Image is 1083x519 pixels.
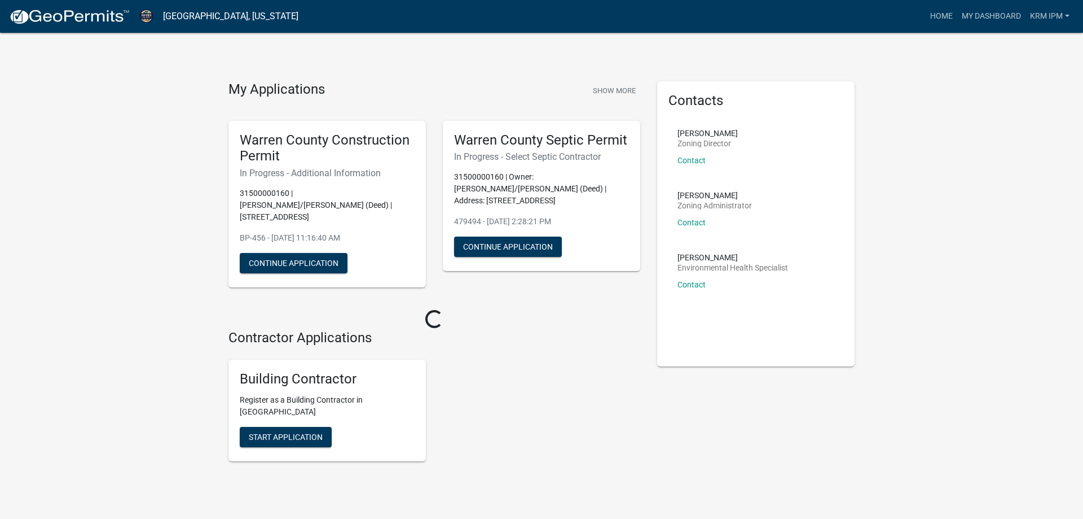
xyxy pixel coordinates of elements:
a: Home [926,6,957,27]
wm-workflow-list-section: Contractor Applications [228,330,640,470]
button: Continue Application [454,237,562,257]
button: Start Application [240,427,332,447]
a: My Dashboard [957,6,1025,27]
a: [GEOGRAPHIC_DATA], [US_STATE] [163,7,298,26]
a: Contact [677,280,706,289]
p: 479494 - [DATE] 2:28:21 PM [454,216,629,228]
h5: Warren County Construction Permit [240,132,415,165]
img: Warren County, Iowa [139,8,154,24]
h5: Warren County Septic Permit [454,132,629,149]
p: Zoning Administrator [677,202,752,210]
p: [PERSON_NAME] [677,191,752,199]
h5: Contacts [668,93,843,109]
p: Register as a Building Contractor in [GEOGRAPHIC_DATA] [240,394,415,418]
p: 31500000160 | [PERSON_NAME]/[PERSON_NAME] (Deed) | [STREET_ADDRESS] [240,187,415,223]
p: [PERSON_NAME] [677,254,788,261]
p: BP-456 - [DATE] 11:16:40 AM [240,232,415,244]
h6: In Progress - Additional Information [240,168,415,178]
p: [PERSON_NAME] [677,129,738,137]
h4: Contractor Applications [228,330,640,346]
p: 31500000160 | Owner: [PERSON_NAME]/[PERSON_NAME] (Deed) | Address: [STREET_ADDRESS] [454,171,629,207]
p: Zoning Director [677,139,738,147]
button: Show More [588,81,640,100]
h4: My Applications [228,81,325,98]
span: Start Application [249,432,323,441]
a: KRM IPM [1025,6,1074,27]
h5: Building Contractor [240,371,415,387]
a: Contact [677,156,706,165]
a: Contact [677,218,706,227]
button: Continue Application [240,253,347,273]
p: Environmental Health Specialist [677,264,788,272]
h6: In Progress - Select Septic Contractor [454,151,629,162]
